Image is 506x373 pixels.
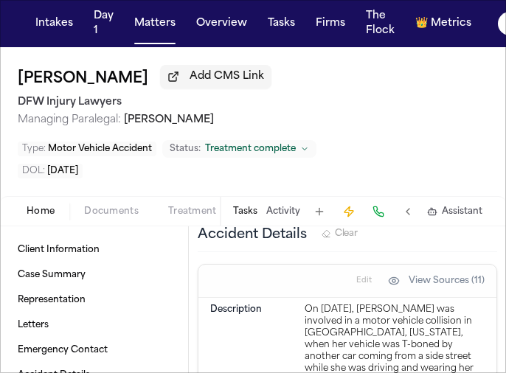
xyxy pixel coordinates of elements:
[12,263,176,287] a: Case Summary
[198,225,307,245] h3: Accident Details
[12,238,176,262] a: Client Information
[18,142,156,156] button: Edit Type: Motor Vehicle Accident
[356,276,372,286] span: Edit
[128,10,181,37] button: Matters
[124,114,214,125] span: [PERSON_NAME]
[160,65,271,88] button: Add CMS Link
[84,206,139,217] span: Documents
[266,206,300,217] button: Activity
[47,167,78,175] span: [DATE]
[162,140,316,158] button: Change status from Treatment complete
[442,206,482,217] span: Assistant
[170,143,201,155] span: Status:
[262,10,301,37] button: Tasks
[409,10,477,37] button: crownMetrics
[381,269,492,293] button: View Sources (11)
[18,67,148,91] button: Edit matter name
[27,206,55,217] span: Home
[322,228,358,240] button: Clear Accident Details
[12,288,176,312] a: Representation
[18,164,83,178] button: Edit DOL: 2025-06-24
[88,3,119,44] button: Day 1
[335,228,358,240] span: Clear
[22,144,46,153] span: Type :
[310,10,351,37] button: Firms
[18,114,121,125] span: Managing Paralegal:
[12,313,176,337] a: Letters
[30,10,79,37] button: Intakes
[368,201,389,222] button: Make a Call
[22,167,45,175] span: DOL :
[339,201,359,222] button: Create Immediate Task
[233,206,257,217] button: Tasks
[190,69,264,84] span: Add CMS Link
[168,206,217,217] span: Treatment
[190,10,253,37] button: Overview
[352,269,376,293] button: Edit
[427,206,482,217] button: Assistant
[18,94,488,111] h2: DFW Injury Lawyers
[12,338,176,362] a: Emergency Contact
[205,143,296,155] span: Treatment complete
[48,144,152,153] span: Motor Vehicle Accident
[309,201,330,222] button: Add Task
[360,3,401,44] button: The Flock
[18,67,148,91] h1: [PERSON_NAME]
